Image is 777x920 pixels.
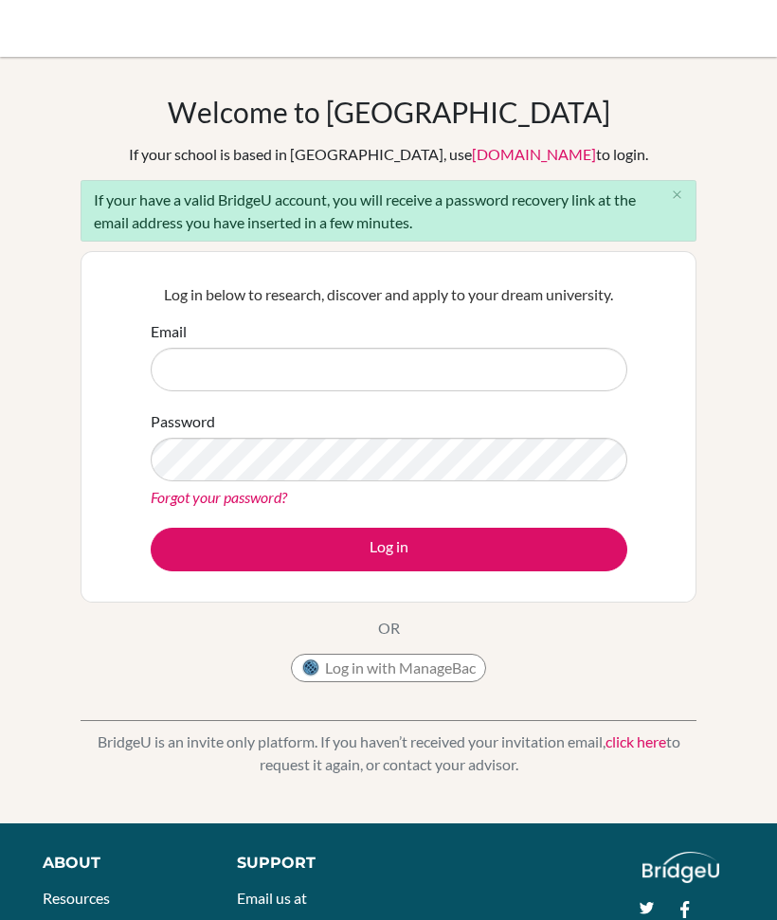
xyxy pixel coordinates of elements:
[378,617,400,640] p: OR
[605,732,666,750] a: click here
[151,528,627,571] button: Log in
[168,95,610,129] h1: Welcome to [GEOGRAPHIC_DATA]
[670,188,684,202] i: close
[237,852,371,875] div: Support
[81,731,696,776] p: BridgeU is an invite only platform. If you haven’t received your invitation email, to request it ...
[291,654,486,682] button: Log in with ManageBac
[43,889,110,907] a: Resources
[151,283,627,306] p: Log in below to research, discover and apply to your dream university.
[43,852,194,875] div: About
[658,181,696,209] button: Close
[642,852,719,883] img: logo_white@2x-f4f0deed5e89b7ecb1c2cc34c3e3d731f90f0f143d5ea2071677605dd97b5244.png
[472,145,596,163] a: [DOMAIN_NAME]
[151,488,287,506] a: Forgot your password?
[151,410,215,433] label: Password
[81,180,696,242] div: If your have a valid BridgeU account, you will receive a password recovery link at the email addr...
[129,143,648,166] div: If your school is based in [GEOGRAPHIC_DATA], use to login.
[151,320,187,343] label: Email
